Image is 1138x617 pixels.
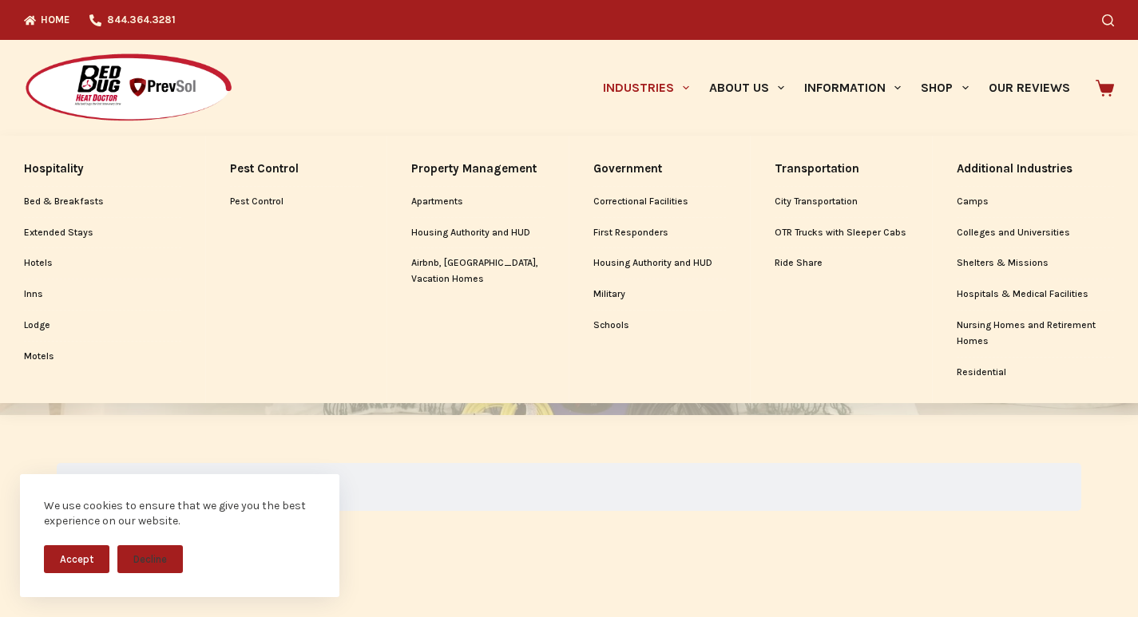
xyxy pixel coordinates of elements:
a: Ride Share [775,248,908,279]
a: Apartments [411,187,545,217]
a: Residential [957,358,1115,388]
a: Transportation [775,152,908,186]
a: Additional Industries [957,152,1115,186]
a: Correctional Facilities [593,187,727,217]
img: Prevsol/Bed Bug Heat Doctor [24,53,233,124]
a: Colleges and Universities [957,218,1115,248]
a: Airbnb, [GEOGRAPHIC_DATA], Vacation Homes [411,248,545,295]
a: Bed & Breakfasts [24,187,181,217]
a: Information [795,40,911,136]
a: Schools [593,310,727,341]
a: Hospitals & Medical Facilities [957,279,1115,310]
div: We use cookies to ensure that we give you the best experience on our website. [44,498,315,529]
a: Hotels [24,248,181,279]
a: Military [593,279,727,310]
a: Our Reviews [978,40,1080,136]
button: Open LiveChat chat widget [13,6,61,54]
a: Pest Control [230,187,363,217]
button: Decline [117,545,183,573]
a: Camps [957,187,1115,217]
a: Housing Authority and HUD [411,218,545,248]
button: Accept [44,545,109,573]
a: First Responders [593,218,727,248]
nav: Primary [593,40,1080,136]
a: Motels [24,342,181,372]
a: Government [593,152,727,186]
a: Shelters & Missions [957,248,1115,279]
a: Housing Authority and HUD [593,248,727,279]
a: Hospitality [24,152,181,186]
a: OTR Trucks with Sleeper Cabs [775,218,908,248]
a: Shop [911,40,978,136]
div: Your cart is currently empty. [57,463,1081,511]
button: Search [1102,14,1114,26]
a: Property Management [411,152,545,186]
a: Inns [24,279,181,310]
a: Lodge [24,310,181,341]
a: City Transportation [775,187,908,217]
a: Nursing Homes and Retirement Homes [957,310,1115,357]
a: Pest Control [230,152,363,186]
a: Industries [593,40,699,136]
a: About Us [699,40,794,136]
a: Extended Stays [24,218,181,248]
